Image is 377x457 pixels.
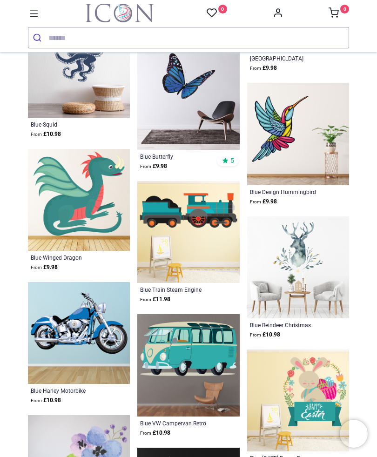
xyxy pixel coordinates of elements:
span: From [140,430,151,436]
strong: £ 9.98 [31,263,58,272]
img: Blue Design Hummingbird Wall Sticker [247,83,349,185]
a: Account Info [273,10,283,18]
a: Blue Design Hummingbird [250,188,327,195]
span: From [140,164,151,169]
img: Blue Reindeer Christmas Wall Sticker [247,216,349,318]
strong: £ 10.98 [31,396,61,405]
a: [GEOGRAPHIC_DATA] [250,54,327,62]
button: Submit [28,27,48,48]
strong: £ 9.98 [140,162,167,171]
a: Blue Winged Dragon [31,254,108,261]
a: Logo of Icon Wall Stickers [86,4,154,22]
strong: £ 10.98 [31,130,61,139]
span: From [140,297,151,302]
strong: £ 9.98 [250,197,277,206]
a: 0 [207,7,227,19]
a: Blue Harley Motorbike [31,387,108,394]
a: Blue Train Steam Engine [140,286,217,293]
span: 5 [230,156,234,165]
span: From [250,66,261,71]
a: Blue Butterfly [140,153,217,160]
img: Blue Squid Wall Sticker [28,15,130,117]
a: Blue Reindeer Christmas [250,321,327,329]
img: Blue Butterfly Wall Sticker [137,48,239,150]
strong: £ 10.98 [140,429,170,437]
sup: 0 [340,5,349,13]
span: From [250,199,261,204]
img: Blue Happy Easter Bunny Eggs Wall Sticker [247,349,349,451]
img: Blue Winged Dragon Wall Sticker [28,149,130,251]
a: Blue VW Campervan Retro Transport [140,419,217,427]
a: Blue Squid [31,121,108,128]
iframe: Brevo live chat [340,420,368,448]
img: Blue Train Steam Engine Wall Sticker [137,181,239,283]
sup: 0 [218,5,227,13]
span: From [31,265,42,270]
span: From [250,332,261,337]
strong: £ 11.98 [140,295,170,304]
img: Blue VW Campervan Retro Transport Wall Sticker [137,314,239,416]
strong: £ 10.98 [250,330,280,339]
img: Icon Wall Stickers [86,4,154,22]
img: Blue Harley Motorbike Wall Sticker [28,282,130,384]
span: From [31,132,42,137]
a: 0 [329,10,349,18]
strong: £ 9.98 [250,64,277,73]
span: From [31,398,42,403]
